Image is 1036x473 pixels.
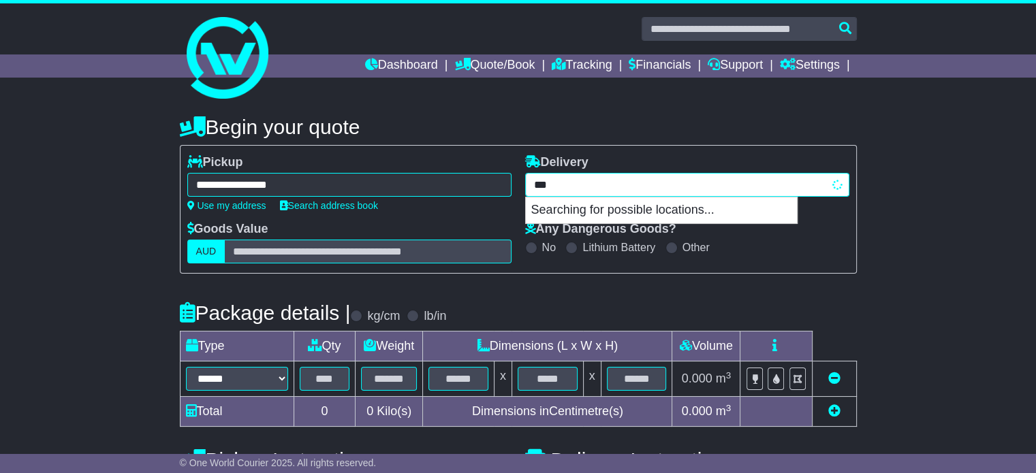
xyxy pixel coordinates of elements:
td: Type [180,331,294,361]
a: Dashboard [365,54,438,78]
a: Settings [780,54,840,78]
a: Add new item [828,404,841,418]
label: Lithium Battery [582,241,655,254]
span: 0.000 [682,372,712,385]
a: Support [708,54,763,78]
a: Tracking [552,54,612,78]
td: x [494,361,512,397]
a: Quote/Book [454,54,535,78]
label: No [542,241,556,254]
td: x [583,361,601,397]
td: Weight [356,331,423,361]
span: 0 [366,404,373,418]
span: 0.000 [682,404,712,418]
a: Use my address [187,200,266,211]
a: Search address book [280,200,378,211]
td: Volume [672,331,740,361]
label: Goods Value [187,222,268,237]
sup: 3 [726,370,732,380]
label: AUD [187,240,225,263]
td: Dimensions (L x W x H) [423,331,672,361]
label: Any Dangerous Goods? [525,222,676,237]
typeahead: Please provide city [525,173,849,197]
p: Searching for possible locations... [526,197,797,223]
label: Other [682,241,710,254]
span: m [716,404,732,418]
h4: Delivery Instructions [525,448,857,471]
label: Pickup [187,155,243,170]
td: 0 [294,397,356,427]
a: Remove this item [828,372,841,385]
h4: Pickup Instructions [180,448,512,471]
h4: Begin your quote [180,116,857,138]
span: © One World Courier 2025. All rights reserved. [180,457,377,468]
td: Total [180,397,294,427]
td: Qty [294,331,356,361]
label: lb/in [424,309,446,324]
a: Financials [629,54,691,78]
td: Dimensions in Centimetre(s) [423,397,672,427]
label: kg/cm [367,309,400,324]
td: Kilo(s) [356,397,423,427]
span: m [716,372,732,385]
sup: 3 [726,403,732,413]
label: Delivery [525,155,588,170]
h4: Package details | [180,301,351,324]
